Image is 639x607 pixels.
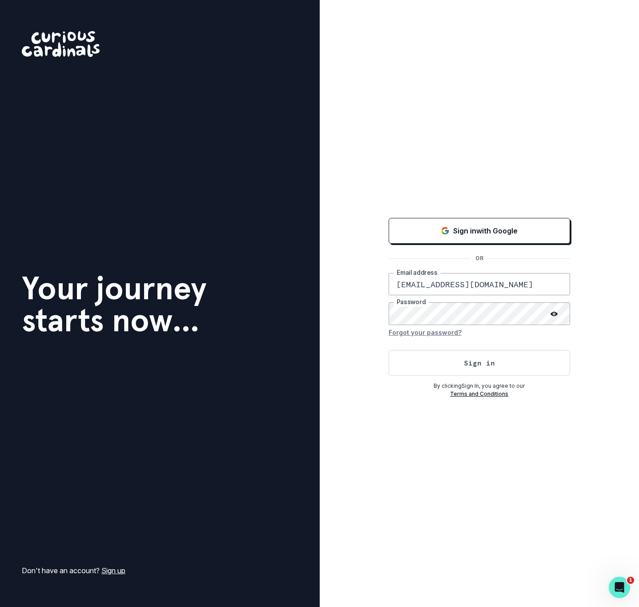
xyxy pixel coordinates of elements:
[389,325,462,339] button: Forgot your password?
[22,565,125,576] p: Don't have an account?
[453,225,518,236] p: Sign in with Google
[389,350,570,376] button: Sign in
[389,218,570,244] button: Sign in with Google (GSuite)
[101,566,125,575] a: Sign up
[22,272,207,336] h1: Your journey starts now...
[470,254,489,262] p: OR
[389,382,570,390] p: By clicking Sign In , you agree to our
[627,577,634,584] span: 1
[22,31,100,57] img: Curious Cardinals Logo
[609,577,630,598] iframe: Intercom live chat
[450,390,508,397] a: Terms and Conditions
